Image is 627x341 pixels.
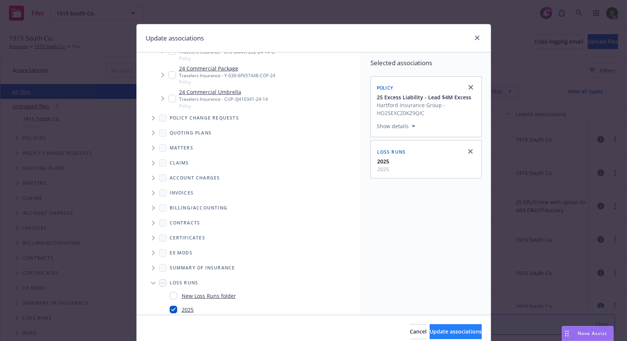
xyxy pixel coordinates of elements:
[562,326,614,341] button: Nova Assist
[137,200,361,333] div: Folder Tree Example
[182,292,236,300] a: New Loss Runs folder
[370,58,482,67] span: Selected associations
[578,330,607,337] span: Nova Assist
[562,326,572,341] div: Drag to move
[146,33,204,43] h1: Update associations
[179,72,275,79] div: Travelers Insurance - Y-630-6F657448-COF-24
[377,101,477,117] span: Hartford Insurance Group - HO25EXCZ0KZ9QIC
[179,103,268,109] span: Policy
[179,79,275,85] span: Policy
[170,266,235,270] span: Summary of insurance
[374,122,418,131] button: Show details
[170,236,205,240] span: Certificates
[179,64,275,72] a: 24 Commercial Package
[170,116,239,120] span: Policy change requests
[179,55,275,61] span: Policy
[377,85,393,91] span: Policy
[170,161,189,165] span: Claims
[170,221,200,225] span: Contracts
[182,306,194,314] a: 2025
[170,206,228,210] span: Billing/Accounting
[410,324,427,339] button: Cancel
[170,131,212,135] span: Quoting plans
[377,93,477,101] button: 25 Excess Liability - Lead $4M Excess
[430,328,482,335] span: Update associations
[377,93,471,101] span: 25 Excess Liability - Lead $4M Excess
[170,146,193,150] span: Matters
[410,328,427,335] span: Cancel
[466,83,475,92] a: close
[377,165,389,173] span: 2025
[179,96,268,102] div: Travelers Insurance - CUP-3J410341-24-14
[170,281,199,285] span: Loss Runs
[179,88,268,96] a: 24 Commercial Umbrella
[170,191,194,195] span: Invoices
[430,324,482,339] button: Update associations
[473,33,482,42] a: close
[377,158,389,165] strong: 2025
[170,176,220,180] span: Account charges
[170,251,193,255] span: Ex Mods
[466,147,475,156] a: close
[377,149,406,155] span: Loss Runs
